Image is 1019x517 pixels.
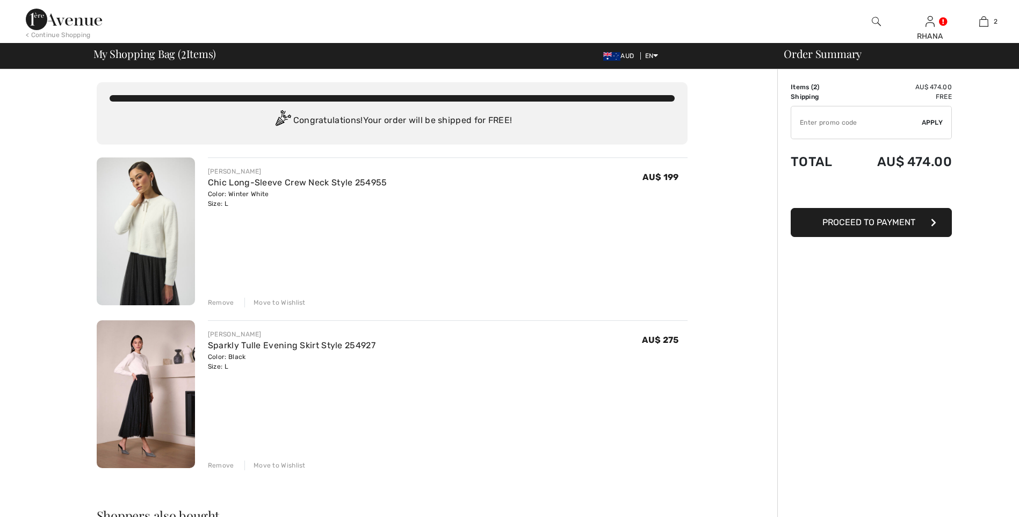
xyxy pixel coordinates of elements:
div: Color: Black Size: L [208,352,375,371]
span: My Shopping Bag ( Items) [93,48,216,59]
td: AU$ 474.00 [848,143,952,180]
img: Chic Long-Sleeve Crew Neck Style 254955 [97,157,195,305]
div: < Continue Shopping [26,30,91,40]
span: 2 [181,46,186,60]
div: Congratulations! Your order will be shipped for FREE! [110,110,675,132]
div: [PERSON_NAME] [208,167,387,176]
div: RHANA [904,31,956,42]
img: My Info [926,15,935,28]
span: AU$ 199 [642,172,678,182]
span: 2 [813,83,817,91]
td: Items ( ) [791,82,848,92]
span: EN [645,52,659,60]
div: Move to Wishlist [244,461,306,470]
img: My Bag [979,15,988,28]
td: Shipping [791,92,848,102]
span: 2 [994,17,998,26]
div: Move to Wishlist [244,298,306,307]
div: Remove [208,298,234,307]
button: Proceed to Payment [791,208,952,237]
img: 1ère Avenue [26,9,102,30]
div: [PERSON_NAME] [208,329,375,339]
span: Apply [922,118,943,127]
a: Sparkly Tulle Evening Skirt Style 254927 [208,340,375,350]
div: Remove [208,461,234,470]
td: Free [848,92,952,102]
a: Sign In [926,16,935,26]
div: Order Summary [771,48,1013,59]
span: Proceed to Payment [822,217,915,227]
a: 2 [957,15,1010,28]
td: Total [791,143,848,180]
td: AU$ 474.00 [848,82,952,92]
img: Congratulation2.svg [272,110,293,132]
span: AUD [603,52,638,60]
img: search the website [872,15,881,28]
iframe: PayPal [791,180,952,204]
div: Color: Winter White Size: L [208,189,387,209]
input: Promo code [791,106,922,139]
span: AU$ 275 [642,335,678,345]
img: Sparkly Tulle Evening Skirt Style 254927 [97,320,195,468]
img: Australian Dollar [603,52,620,61]
a: Chic Long-Sleeve Crew Neck Style 254955 [208,177,387,188]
